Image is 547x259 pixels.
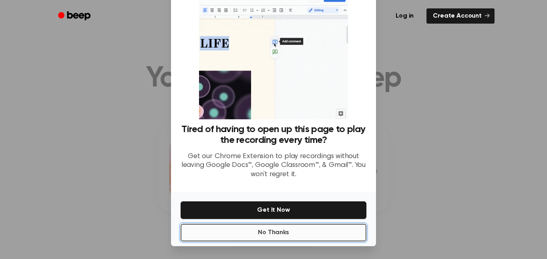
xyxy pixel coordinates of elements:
[181,124,366,146] h3: Tired of having to open up this page to play the recording every time?
[181,201,366,219] button: Get It Now
[181,224,366,241] button: No Thanks
[426,8,495,24] a: Create Account
[388,7,422,25] a: Log in
[181,152,366,179] p: Get our Chrome Extension to play recordings without leaving Google Docs™, Google Classroom™, & Gm...
[52,8,98,24] a: Beep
